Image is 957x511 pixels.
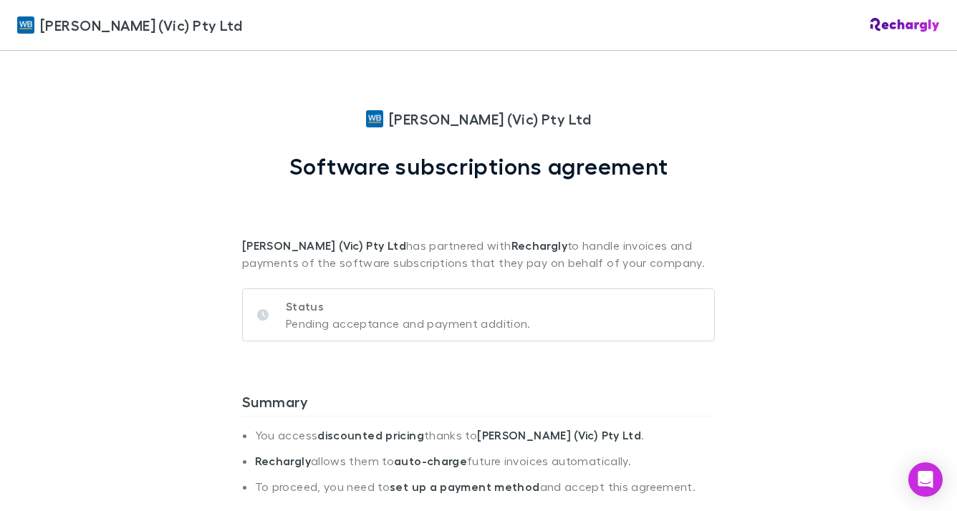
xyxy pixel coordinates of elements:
h3: Summary [242,393,715,416]
h1: Software subscriptions agreement [289,152,668,180]
img: William Buck (Vic) Pty Ltd's Logo [17,16,34,34]
p: has partnered with to handle invoices and payments of the software subscriptions that they pay on... [242,180,715,271]
span: [PERSON_NAME] (Vic) Pty Ltd [389,108,591,130]
span: [PERSON_NAME] (Vic) Pty Ltd [40,14,242,36]
p: Status [286,298,531,315]
strong: Rechargly [511,238,567,253]
strong: auto-charge [394,454,467,468]
div: Open Intercom Messenger [908,462,943,497]
li: allows them to future invoices automatically. [255,454,715,480]
li: You access thanks to . [255,428,715,454]
strong: Rechargly [255,454,311,468]
img: Rechargly Logo [870,18,940,32]
strong: set up a payment method [390,480,539,494]
strong: discounted pricing [317,428,424,442]
strong: [PERSON_NAME] (Vic) Pty Ltd [242,238,406,253]
li: To proceed, you need to and accept this agreement. [255,480,715,505]
p: Pending acceptance and payment addition. [286,315,531,332]
strong: [PERSON_NAME] (Vic) Pty Ltd [477,428,641,442]
img: William Buck (Vic) Pty Ltd's Logo [366,110,383,127]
